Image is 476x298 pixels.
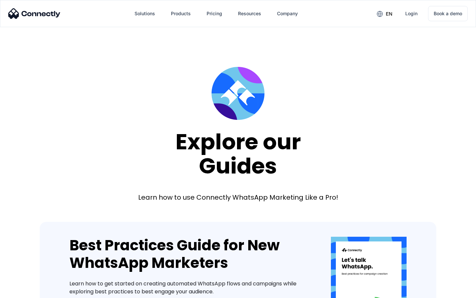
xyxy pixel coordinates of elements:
[277,9,298,18] div: Company
[428,6,468,21] a: Book a demo
[8,8,60,19] img: Connectly Logo
[405,9,417,18] div: Login
[69,280,311,296] div: Learn how to get started on creating automated WhatsApp flows and campaigns while exploring best ...
[171,9,191,18] div: Products
[135,9,155,18] div: Solutions
[400,6,423,22] a: Login
[7,286,40,296] aside: Language selected: English
[176,130,301,178] div: Explore our Guides
[69,237,311,272] div: Best Practices Guide for New WhatsApp Marketers
[138,193,338,202] div: Learn how to use Connectly WhatsApp Marketing Like a Pro!
[238,9,261,18] div: Resources
[386,9,392,19] div: en
[13,286,40,296] ul: Language list
[201,6,227,22] a: Pricing
[207,9,222,18] div: Pricing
